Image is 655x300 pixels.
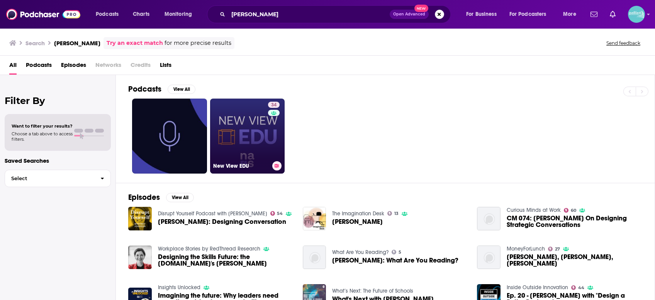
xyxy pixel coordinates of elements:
[571,285,584,290] a: 44
[332,249,389,256] a: What Are You Reading?
[393,12,425,16] span: Open Advanced
[507,207,561,213] a: Curious Minds at Work
[571,209,576,212] span: 60
[158,218,286,225] span: [PERSON_NAME]: Designing Conversation
[165,9,192,20] span: Monitoring
[26,59,52,75] a: Podcasts
[390,10,429,19] button: Open AdvancedNew
[159,8,202,20] button: open menu
[332,218,383,225] span: [PERSON_NAME]
[507,254,642,267] a: Joe Randazza, Lisa Kay Solomon, Zac Johnson
[509,9,546,20] span: For Podcasters
[628,6,645,23] span: Logged in as JessicaPellien
[12,131,73,142] span: Choose a tab above to access filters.
[96,9,119,20] span: Podcasts
[158,245,260,252] a: Workplace Stories by RedThread Research
[507,284,568,291] a: Inside Outside Innovation
[158,210,267,217] a: Disrupt Yourself Podcast with Whitney Johnson
[507,215,642,228] span: CM 074: [PERSON_NAME] On Designing Strategic Conversations
[131,59,151,75] span: Credits
[303,207,326,230] img: Lisa Kay Solomon
[61,59,86,75] a: Episodes
[165,39,231,48] span: for more precise results
[558,8,586,20] button: open menu
[504,8,558,20] button: open menu
[268,102,280,108] a: 34
[507,254,642,267] span: [PERSON_NAME], [PERSON_NAME], [PERSON_NAME]
[564,208,576,213] a: 60
[387,211,399,216] a: 13
[5,157,111,164] p: Saved Searches
[5,176,94,181] span: Select
[160,59,171,75] a: Lists
[414,5,428,12] span: New
[332,288,413,294] a: What’s Next: The Future of Schools
[25,39,45,47] h3: Search
[477,207,501,230] img: CM 074: Lisa Kay Solomon On Designing Strategic Conversations
[168,85,195,94] button: View All
[332,257,458,264] a: Lisa Kay Solomon: What Are You Reading?
[271,101,277,109] span: 34
[95,59,121,75] span: Networks
[128,207,152,230] img: Lisa Kay Solomon: Designing Conversation
[5,95,111,106] h2: Filter By
[6,7,80,22] img: Podchaser - Follow, Share and Rate Podcasts
[332,210,384,217] a: The Imagination Desk
[12,123,73,129] span: Want to filter your results?
[466,9,497,20] span: For Business
[213,163,269,169] h3: New View EDU
[394,212,399,215] span: 13
[507,215,642,228] a: CM 074: Lisa Kay Solomon On Designing Strategic Conversations
[392,250,401,254] a: 5
[399,251,401,254] span: 5
[128,84,195,94] a: PodcastsView All
[158,284,200,291] a: Insights Unlocked
[128,193,194,202] a: EpisodesView All
[128,245,152,269] img: Designing the Skills Future: the d.school's Lisa Kay Solomon
[270,211,283,216] a: 54
[158,218,286,225] a: Lisa Kay Solomon: Designing Conversation
[128,84,161,94] h2: Podcasts
[54,39,100,47] h3: [PERSON_NAME]
[158,254,294,267] span: Designing the Skills Future: the [DOMAIN_NAME]'s [PERSON_NAME]
[128,193,160,202] h2: Episodes
[107,39,163,48] a: Try an exact match
[578,286,584,290] span: 44
[628,6,645,23] button: Show profile menu
[166,193,194,202] button: View All
[90,8,129,20] button: open menu
[563,9,576,20] span: More
[210,99,285,174] a: 34New View EDU
[332,218,383,225] a: Lisa Kay Solomon
[9,59,17,75] a: All
[228,8,390,20] input: Search podcasts, credits, & more...
[555,247,560,251] span: 27
[158,254,294,267] a: Designing the Skills Future: the d.school's Lisa Kay Solomon
[607,8,619,21] a: Show notifications dropdown
[548,247,560,251] a: 27
[277,212,283,215] span: 54
[214,5,458,23] div: Search podcasts, credits, & more...
[5,170,111,187] button: Select
[628,6,645,23] img: User Profile
[587,8,601,21] a: Show notifications dropdown
[461,8,506,20] button: open menu
[507,245,545,252] a: MoneyForLunch
[133,9,149,20] span: Charts
[604,40,643,46] button: Send feedback
[128,8,154,20] a: Charts
[477,245,501,269] img: Joe Randazza, Lisa Kay Solomon, Zac Johnson
[303,245,326,269] img: Lisa Kay Solomon: What Are You Reading?
[332,257,458,264] span: [PERSON_NAME]: What Are You Reading?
